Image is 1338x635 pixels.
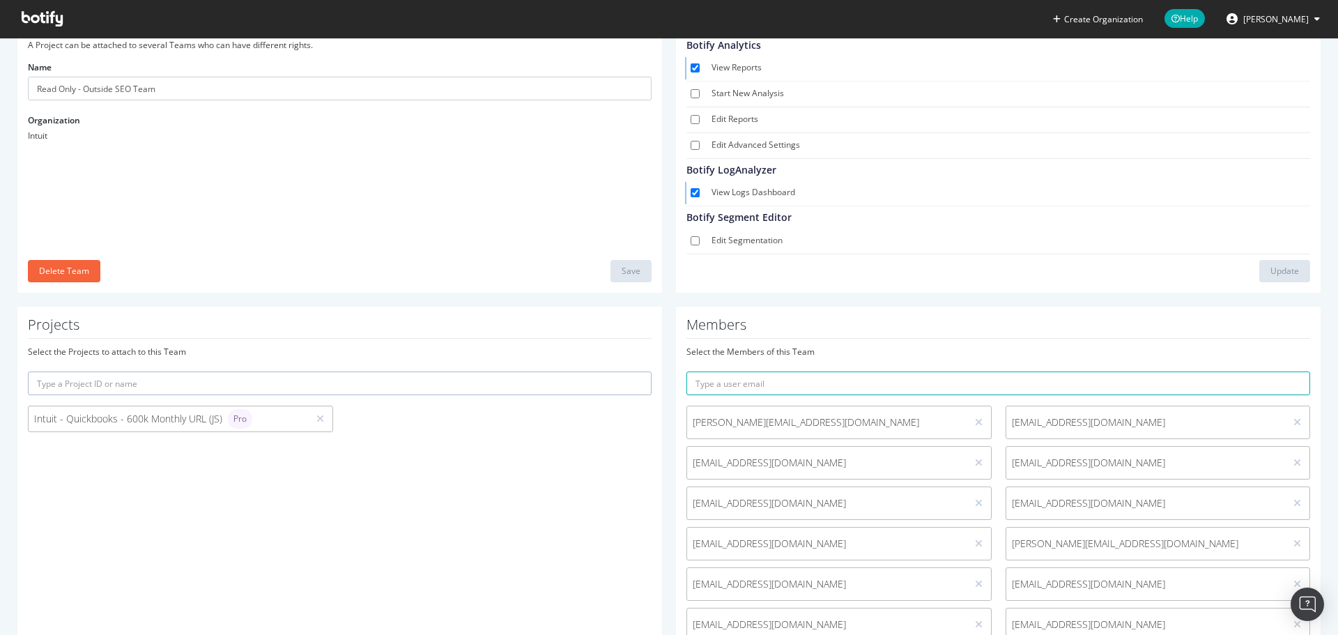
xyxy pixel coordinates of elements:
[1012,415,1280,429] span: [EMAIL_ADDRESS][DOMAIN_NAME]
[28,61,52,73] label: Name
[693,415,961,429] span: [PERSON_NAME][EMAIL_ADDRESS][DOMAIN_NAME]
[691,89,700,98] input: Start New Analysis
[1012,456,1280,470] span: [EMAIL_ADDRESS][DOMAIN_NAME]
[1259,260,1310,282] button: Update
[686,317,1310,339] h1: Members
[1012,496,1280,510] span: [EMAIL_ADDRESS][DOMAIN_NAME]
[1270,265,1299,277] div: Update
[686,346,1310,358] div: Select the Members of this Team
[622,265,640,277] div: Save
[686,40,1305,50] h4: Botify Analytics
[28,317,652,339] h1: Projects
[233,415,247,423] span: Pro
[686,212,1305,222] h4: Botify Segment Editor
[28,114,80,126] label: Organization
[693,537,961,551] span: [EMAIL_ADDRESS][DOMAIN_NAME]
[1164,9,1205,28] span: Help
[39,265,89,277] div: Delete Team
[686,372,1310,395] input: Type a user email
[691,115,700,124] input: Edit Reports
[1215,8,1331,30] button: [PERSON_NAME]
[1012,537,1280,551] span: [PERSON_NAME][EMAIL_ADDRESS][DOMAIN_NAME]
[228,409,252,429] div: brand label
[691,63,700,72] input: View Reports
[28,372,652,395] input: Type a Project ID or name
[712,87,1305,101] label: Start New Analysis
[691,188,700,197] input: View Logs Dashboard
[712,113,1305,127] label: Edit Reports
[1012,618,1280,632] span: [EMAIL_ADDRESS][DOMAIN_NAME]
[1012,577,1280,591] span: [EMAIL_ADDRESS][DOMAIN_NAME]
[712,186,1305,200] label: View Logs Dashboard
[693,577,961,591] span: [EMAIL_ADDRESS][DOMAIN_NAME]
[610,260,652,282] button: Save
[28,130,652,141] div: Intuit
[693,456,961,470] span: [EMAIL_ADDRESS][DOMAIN_NAME]
[686,165,1305,175] h4: Botify LogAnalyzer
[1052,13,1144,26] button: Create Organization
[712,234,1305,248] label: Edit Segmentation
[28,77,652,100] input: Name
[693,496,961,510] span: [EMAIL_ADDRESS][DOMAIN_NAME]
[1291,588,1324,621] div: Open Intercom Messenger
[712,139,1305,153] label: Edit Advanced Settings
[693,618,961,632] span: [EMAIL_ADDRESS][DOMAIN_NAME]
[691,236,700,245] input: Edit Segmentation
[1243,13,1309,25] span: Bryson Meunier
[28,346,652,358] div: Select the Projects to attach to this Team
[691,141,700,150] input: Edit Advanced Settings
[34,409,302,429] div: Intuit - Quickbooks - 600k Monthly URL (JS)
[712,61,1305,75] label: View Reports
[28,260,100,282] button: Delete Team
